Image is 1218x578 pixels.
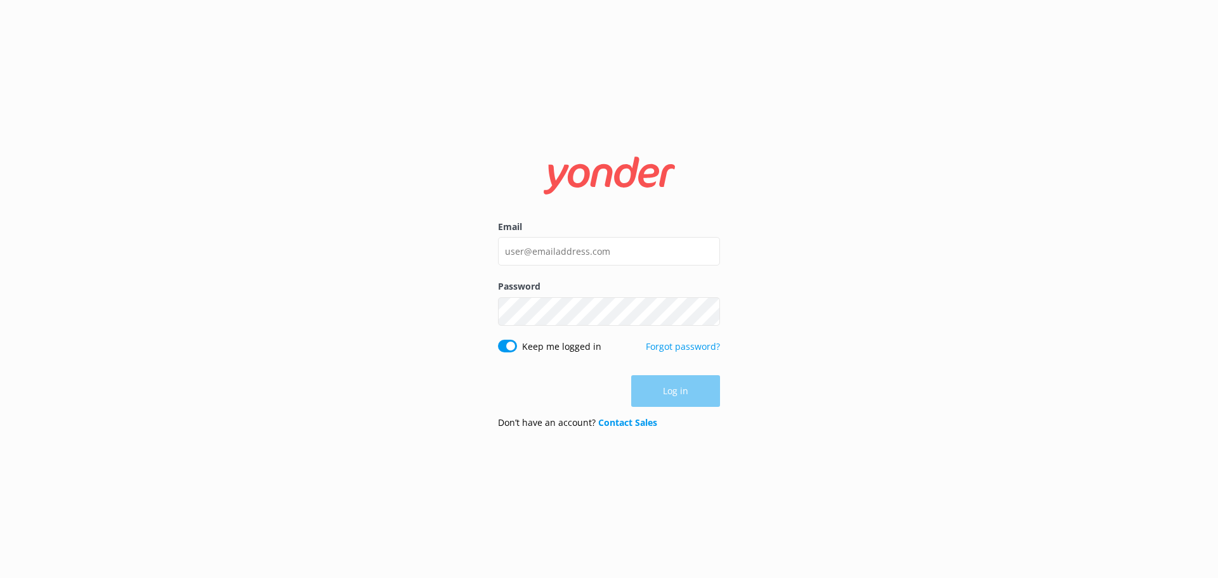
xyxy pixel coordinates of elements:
button: Show password [695,299,720,324]
a: Forgot password? [646,340,720,352]
label: Email [498,220,720,234]
label: Password [498,279,720,293]
a: Contact Sales [598,416,657,428]
label: Keep me logged in [522,340,601,354]
input: user@emailaddress.com [498,237,720,266]
p: Don’t have an account? [498,416,657,430]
